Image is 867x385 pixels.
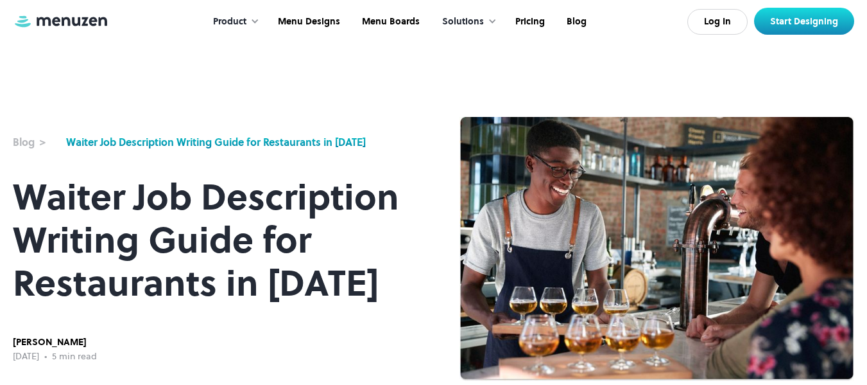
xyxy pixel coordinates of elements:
[44,350,47,364] div: •
[350,2,429,42] a: Menu Boards
[754,8,854,35] a: Start Designing
[66,134,366,150] a: Waiter Job Description Writing Guide for Restaurants in [DATE]
[213,15,246,29] div: Product
[13,175,408,305] h1: Waiter Job Description Writing Guide for Restaurants in [DATE]
[687,9,748,35] a: Log In
[13,336,97,350] div: [PERSON_NAME]
[429,2,503,42] div: Solutions
[503,2,554,42] a: Pricing
[554,2,596,42] a: Blog
[266,2,350,42] a: Menu Designs
[13,134,60,150] a: Blog >
[13,350,39,364] div: [DATE]
[442,15,484,29] div: Solutions
[52,350,97,364] div: 5 min read
[200,2,266,42] div: Product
